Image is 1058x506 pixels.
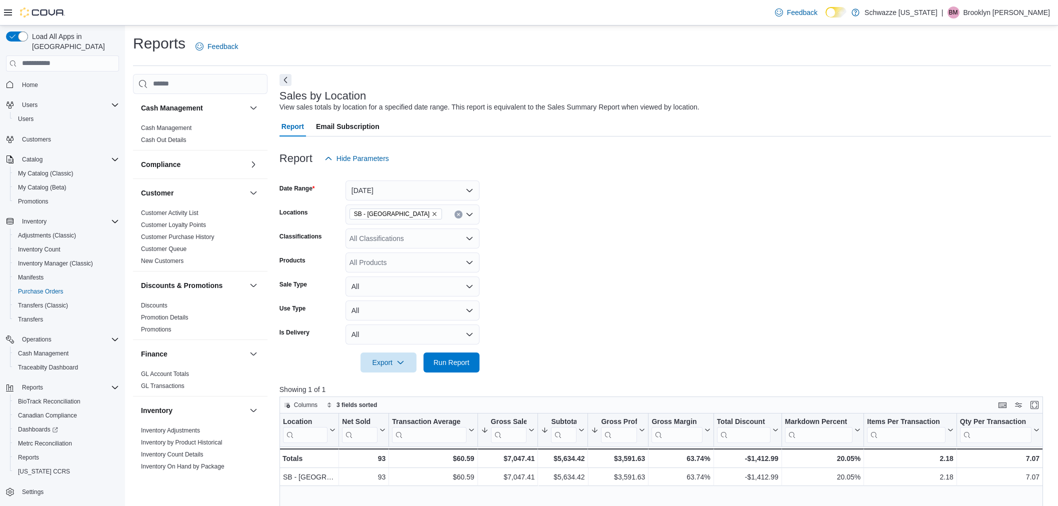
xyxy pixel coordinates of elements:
div: Items Per Transaction [867,417,945,426]
button: Subtotal [541,417,584,442]
button: Gross Profit [591,417,645,442]
span: Inventory Manager (Classic) [14,257,119,269]
button: Traceabilty Dashboard [10,360,123,374]
button: Inventory [247,404,259,416]
button: Inventory Count [10,242,123,256]
p: Schwazze [US_STATE] [864,6,937,18]
button: Net Sold [342,417,385,442]
div: 63.74% [651,471,710,483]
label: Is Delivery [279,328,309,336]
span: Manifests [14,271,119,283]
a: Home [18,79,42,91]
span: Metrc Reconciliation [18,439,72,447]
div: Transaction Average [392,417,466,426]
span: BioTrack Reconciliation [18,397,80,405]
button: Qty Per Transaction [960,417,1039,442]
span: Users [14,113,119,125]
label: Locations [279,208,308,216]
span: Customers [18,133,119,145]
span: Canadian Compliance [18,411,77,419]
a: GL Transactions [141,382,184,389]
a: Feedback [771,2,821,22]
h3: Compliance [141,159,180,169]
h3: Sales by Location [279,90,366,102]
button: Cash Management [247,102,259,114]
h3: Cash Management [141,103,203,113]
div: Subtotal [551,417,576,426]
button: Remove SB - Belmar from selection in this group [431,211,437,217]
span: Reports [22,383,43,391]
span: Transfers (Classic) [18,301,68,309]
span: Cash Management [14,347,119,359]
a: New Customers [141,257,183,264]
button: Inventory [2,214,123,228]
a: Metrc Reconciliation [14,437,76,449]
button: Enter fullscreen [1028,399,1040,411]
span: Dark Mode [825,17,826,18]
span: Users [22,101,37,109]
button: My Catalog (Beta) [10,180,123,194]
button: Users [10,112,123,126]
span: 3 fields sorted [336,401,377,409]
button: Reports [18,381,47,393]
div: Cash Management [133,122,267,150]
button: Keyboard shortcuts [996,399,1008,411]
span: Promotions [18,197,48,205]
button: Promotions [10,194,123,208]
span: Customer Purchase History [141,233,214,241]
div: 63.74% [651,452,710,464]
div: 93 [342,452,385,464]
div: $60.59 [392,452,474,464]
span: Settings [22,488,43,496]
div: -$1,412.99 [716,471,778,483]
span: GL Account Totals [141,370,189,378]
button: Settings [2,484,123,499]
button: Run Report [423,352,479,372]
button: My Catalog (Classic) [10,166,123,180]
div: Gross Profit [601,417,637,426]
span: Inventory [18,215,119,227]
span: Promotions [14,195,119,207]
button: Total Discount [716,417,778,442]
span: Catalog [22,155,42,163]
button: [DATE] [345,180,479,200]
div: $7,047.41 [480,471,534,483]
a: Promotions [141,326,171,333]
div: 20.05% [785,471,860,483]
a: Manifests [14,271,47,283]
label: Use Type [279,304,305,312]
a: Feedback [191,36,242,56]
button: Open list of options [465,210,473,218]
span: Transfers [14,313,119,325]
button: Compliance [141,159,245,169]
span: Report [281,116,304,136]
button: Purchase Orders [10,284,123,298]
div: Finance [133,368,267,396]
span: Adjustments (Classic) [18,231,76,239]
input: Dark Mode [825,7,846,17]
div: Total Discount [716,417,770,426]
div: Net Sold [342,417,377,442]
button: All [345,300,479,320]
button: 3 fields sorted [322,399,381,411]
button: BioTrack Reconciliation [10,394,123,408]
span: Feedback [207,41,238,51]
span: Discounts [141,301,167,309]
span: Columns [294,401,317,409]
div: Gross Sales [490,417,526,442]
span: Inventory [22,217,46,225]
span: Washington CCRS [14,465,119,477]
h3: Finance [141,349,167,359]
a: Inventory Adjustments [141,427,200,434]
span: Dashboards [18,425,58,433]
button: Catalog [18,153,46,165]
button: Markdown Percent [785,417,860,442]
button: Transfers [10,312,123,326]
span: My Catalog (Classic) [14,167,119,179]
span: Cash Out Details [141,136,186,144]
span: SB - Belmar [349,208,442,219]
a: Dashboards [14,423,62,435]
span: Metrc Reconciliation [14,437,119,449]
span: Reports [14,451,119,463]
button: Operations [18,333,55,345]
